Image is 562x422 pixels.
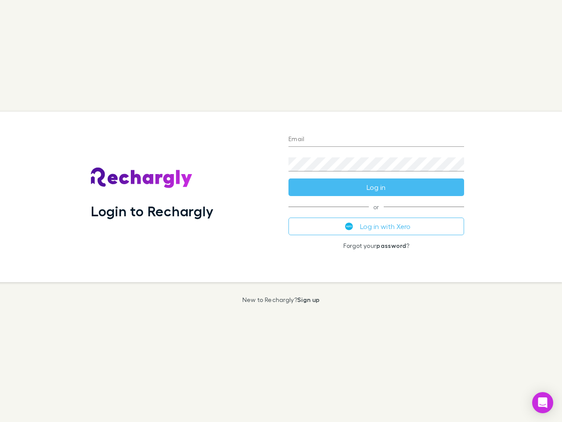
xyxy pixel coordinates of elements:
p: Forgot your ? [288,242,464,249]
img: Rechargly's Logo [91,167,193,189]
div: Open Intercom Messenger [532,392,553,413]
button: Log in [288,178,464,196]
span: or [288,207,464,207]
a: password [376,242,406,249]
h1: Login to Rechargly [91,203,213,219]
p: New to Rechargly? [242,296,320,303]
img: Xero's logo [345,222,353,230]
a: Sign up [297,296,320,303]
button: Log in with Xero [288,218,464,235]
